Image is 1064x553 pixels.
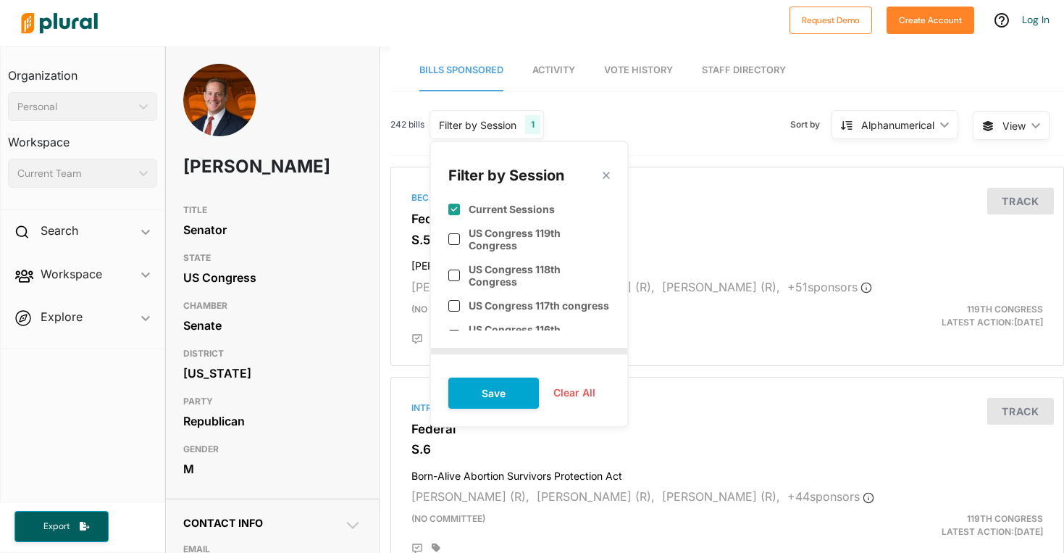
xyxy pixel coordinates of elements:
[183,441,361,458] h3: GENDER
[662,489,780,504] span: [PERSON_NAME] (R),
[532,50,575,91] a: Activity
[183,517,263,529] span: Contact Info
[411,212,1043,226] h3: Federal
[41,223,78,238] h2: Search
[432,543,440,553] div: Add tags
[469,299,609,312] label: US Congress 117th congress
[469,227,610,251] label: US Congress 119th Congress
[787,489,874,504] span: + 44 sponsor s
[987,398,1054,425] button: Track
[411,489,529,504] span: [PERSON_NAME] (R),
[861,117,934,133] div: Alphanumerical
[448,378,539,409] button: Save
[183,315,361,336] div: Senate
[33,520,80,533] span: Export
[183,458,361,480] div: M
[604,65,673,75] span: Vote History
[469,203,555,215] label: Current Sessions
[411,280,529,294] span: [PERSON_NAME] (R),
[539,382,610,404] button: Clear All
[987,188,1054,215] button: Track
[183,267,361,288] div: US Congress
[411,233,1043,247] h3: S.5
[448,165,564,186] div: Filter by Session
[537,280,655,294] span: [PERSON_NAME] (R),
[411,442,1043,457] h3: S.6
[836,303,1054,329] div: Latest Action: [DATE]
[183,249,361,267] h3: STATE
[702,50,786,91] a: Staff Directory
[183,201,361,219] h3: TITLE
[790,118,831,131] span: Sort by
[183,393,361,410] h3: PARTY
[1002,118,1026,133] span: View
[537,489,655,504] span: [PERSON_NAME] (R),
[887,12,974,27] a: Create Account
[411,422,1043,436] h3: Federal
[419,65,503,75] span: Bills Sponsored
[789,7,872,34] button: Request Demo
[183,410,361,432] div: Republican
[967,304,1043,315] span: 119th Congress
[419,50,503,91] a: Bills Sponsored
[8,54,157,86] h3: Organization
[411,333,423,345] div: Add Position Statement
[525,115,540,134] div: 1
[836,512,1054,539] div: Latest Action: [DATE]
[17,166,133,181] div: Current Team
[183,362,361,384] div: [US_STATE]
[401,303,837,329] div: (no committee)
[8,121,157,153] h3: Workspace
[183,297,361,315] h3: CHAMBER
[789,12,872,27] a: Request Demo
[390,118,424,131] span: 242 bills
[183,219,361,241] div: Senator
[439,117,516,133] div: Filter by Session
[662,280,780,294] span: [PERSON_NAME] (R),
[967,513,1043,524] span: 119th Congress
[469,263,610,288] label: US Congress 118th Congress
[401,512,837,539] div: (no committee)
[1022,13,1050,26] a: Log In
[14,511,109,542] button: Export
[411,463,1043,483] h4: Born-Alive Abortion Survivors Protection Act
[183,64,256,152] img: Headshot of Ted Budd
[532,65,575,75] span: Activity
[787,280,872,294] span: + 51 sponsor s
[411,253,1043,273] h4: [PERSON_NAME] Act
[887,7,974,34] button: Create Account
[469,323,610,348] label: US Congress 116th Congress
[604,50,673,91] a: Vote History
[411,191,1043,204] div: Became Law
[17,99,133,115] div: Personal
[183,345,361,362] h3: DISTRICT
[411,402,1043,415] div: Introduced
[183,145,290,188] h1: [PERSON_NAME]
